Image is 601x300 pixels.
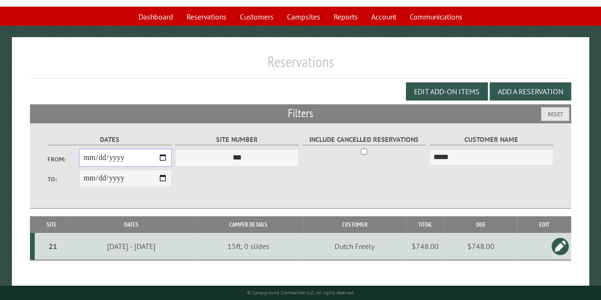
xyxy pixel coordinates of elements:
small: © Campground Commander LLC. All rights reserved. [247,290,355,296]
h1: Reservations [30,52,571,79]
a: Account [365,8,402,26]
label: To: [48,175,79,184]
a: Campsites [281,8,326,26]
label: Site Number [175,134,299,145]
a: Customers [234,8,279,26]
th: Camper Details [194,216,303,233]
div: [DATE] - [DATE] [70,241,192,251]
button: Edit Add-on Items [406,82,488,100]
label: Include Cancelled Reservations [302,134,426,145]
label: From: [48,155,79,164]
a: Reservations [181,8,232,26]
td: $748.00 [444,233,517,260]
th: Edit [517,216,571,233]
th: Due [444,216,517,233]
th: Total [406,216,444,233]
a: Communications [404,8,468,26]
a: Reports [328,8,364,26]
h2: Filters [30,104,571,122]
td: 15ft, 0 slides [194,233,303,260]
div: 21 [39,241,67,251]
label: Dates [48,134,172,145]
button: Add a Reservation [490,82,571,100]
label: Customer Name [429,134,553,145]
td: $748.00 [406,233,444,260]
th: Customer [303,216,406,233]
td: Dutch Freely [303,233,406,260]
th: Site [35,216,69,233]
a: Dashboard [133,8,179,26]
button: Reset [541,107,569,121]
th: Dates [69,216,194,233]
